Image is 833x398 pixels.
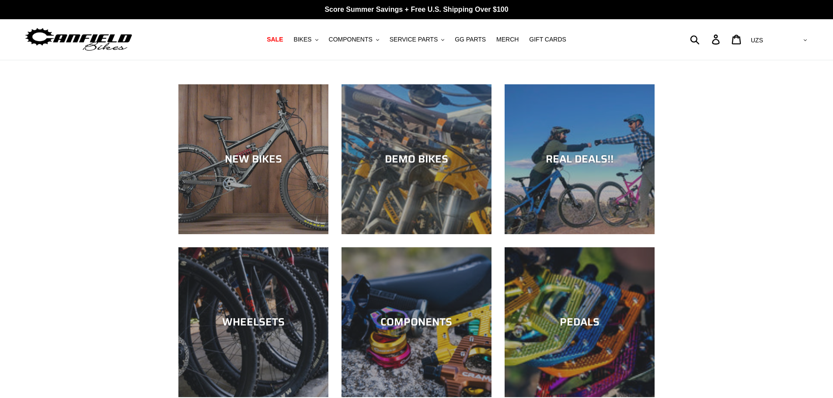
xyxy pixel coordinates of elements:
[324,34,383,45] button: COMPONENTS
[342,153,491,166] div: DEMO BIKES
[262,34,287,45] a: SALE
[342,316,491,329] div: COMPONENTS
[390,36,438,43] span: SERVICE PARTS
[450,34,490,45] a: GG PARTS
[385,34,449,45] button: SERVICE PARTS
[505,247,655,397] a: PEDALS
[293,36,311,43] span: BIKES
[329,36,373,43] span: COMPONENTS
[496,36,519,43] span: MERCH
[342,84,491,234] a: DEMO BIKES
[178,247,328,397] a: WHEELSETS
[342,247,491,397] a: COMPONENTS
[529,36,566,43] span: GIFT CARDS
[24,26,133,53] img: Canfield Bikes
[505,153,655,166] div: REAL DEALS!!
[178,153,328,166] div: NEW BIKES
[455,36,486,43] span: GG PARTS
[695,30,717,49] input: Search
[178,84,328,234] a: NEW BIKES
[505,316,655,329] div: PEDALS
[178,316,328,329] div: WHEELSETS
[267,36,283,43] span: SALE
[289,34,322,45] button: BIKES
[525,34,571,45] a: GIFT CARDS
[492,34,523,45] a: MERCH
[505,84,655,234] a: REAL DEALS!!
